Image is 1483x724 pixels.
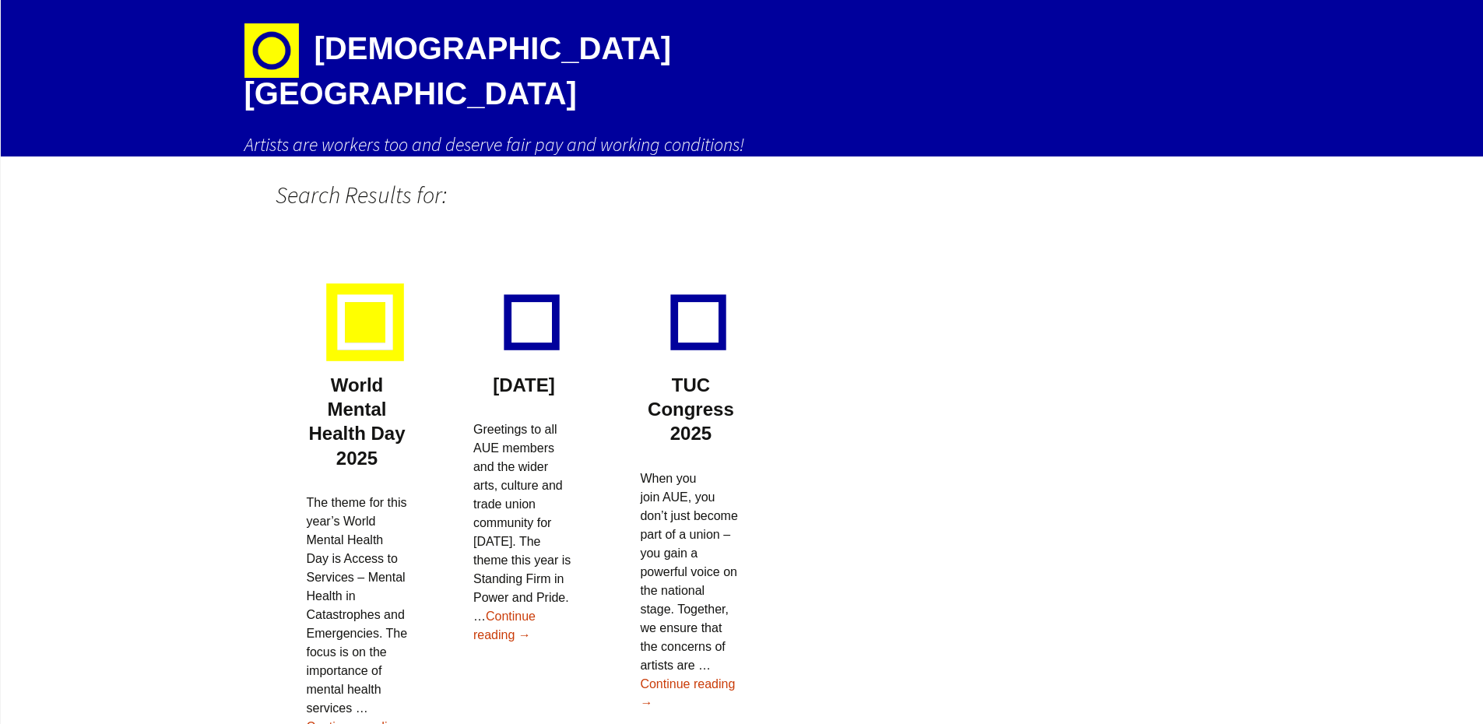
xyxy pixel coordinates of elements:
p: Greetings to all AUE members and the wider arts, culture and trade union community for [DATE]. Th... [473,420,575,645]
p: When you join AUE, you don’t just become part of a union – you gain a powerful voice on the natio... [640,469,741,712]
a: TUC Congress 2025 [648,374,734,444]
a: World Mental Health Day 2025 [308,374,405,469]
a: Continue reading → [473,610,536,641]
span: → [640,696,652,709]
img: circle-e1448293145835.png [244,23,299,78]
a: Continue reading → [640,677,735,709]
a: [DATE] [493,374,555,395]
span: → [518,628,531,641]
h2: Artists are workers too and deserve fair pay and working conditions! [244,132,1241,156]
h1: Search Results for: [276,156,875,233]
